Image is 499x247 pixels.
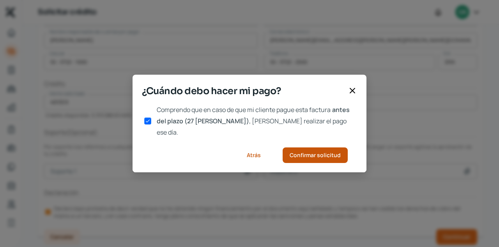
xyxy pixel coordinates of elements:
button: Atrás [237,147,270,163]
span: Confirmar solicitud [290,152,341,158]
span: Comprendo que en caso de que mi cliente pague esta factura [157,105,331,114]
span: Atrás [247,152,261,158]
span: ¿Cuándo debo hacer mi pago? [142,84,345,98]
span: , [PERSON_NAME] realizar el pago ese día. [157,117,347,137]
button: Confirmar solicitud [283,147,348,163]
